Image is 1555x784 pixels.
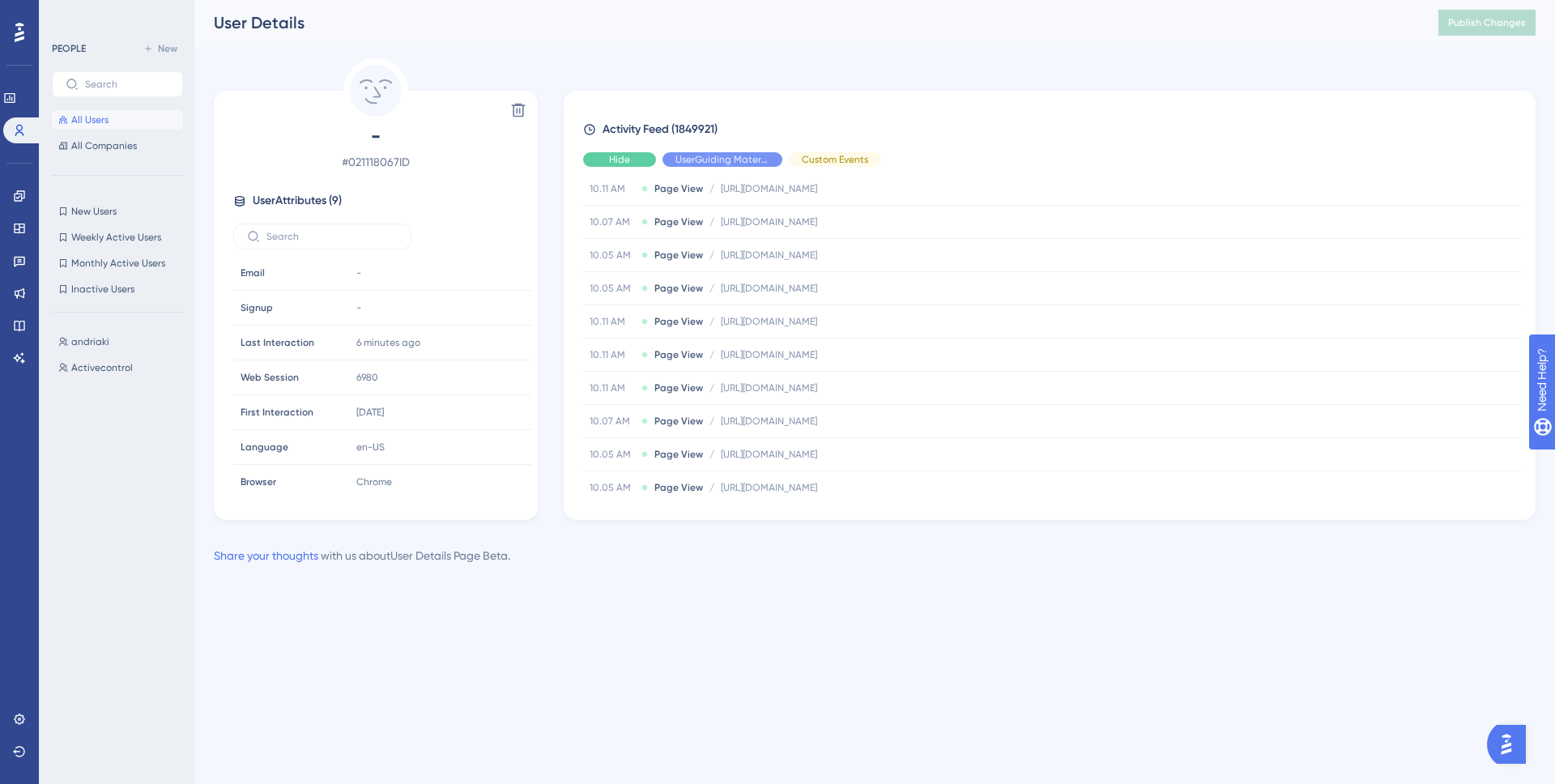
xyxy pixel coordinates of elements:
[241,266,265,279] span: Email
[241,475,276,488] span: Browser
[590,315,635,328] span: 10.11 AM
[52,42,86,55] div: PEOPLE
[71,257,165,270] span: Monthly Active Users
[253,191,342,211] span: User Attributes ( 9 )
[721,481,817,494] span: [URL][DOMAIN_NAME]
[241,301,273,314] span: Signup
[709,215,714,228] span: /
[721,315,817,328] span: [URL][DOMAIN_NAME]
[52,228,183,247] button: Weekly Active Users
[356,337,420,348] time: 6 minutes ago
[52,136,183,156] button: All Companies
[241,406,313,419] span: First Interaction
[590,348,635,361] span: 10.11 AM
[721,415,817,428] span: [URL][DOMAIN_NAME]
[709,381,714,394] span: /
[1448,16,1526,29] span: Publish Changes
[214,546,510,565] div: with us about User Details Page Beta .
[654,415,703,428] span: Page View
[266,231,398,242] input: Search
[38,4,101,23] span: Need Help?
[71,283,134,296] span: Inactive Users
[52,110,183,130] button: All Users
[590,282,635,295] span: 10.05 AM
[1438,10,1536,36] button: Publish Changes
[654,249,703,262] span: Page View
[590,415,635,428] span: 10.07 AM
[233,152,518,172] span: # 021118067ID
[356,407,384,418] time: [DATE]
[654,182,703,195] span: Page View
[721,381,817,394] span: [URL][DOMAIN_NAME]
[233,123,518,149] span: -
[654,348,703,361] span: Page View
[52,202,183,221] button: New Users
[1487,720,1536,769] iframe: UserGuiding AI Assistant Launcher
[241,441,288,454] span: Language
[654,315,703,328] span: Page View
[709,282,714,295] span: /
[356,475,392,488] span: Chrome
[590,249,635,262] span: 10.05 AM
[71,113,109,126] span: All Users
[721,249,817,262] span: [URL][DOMAIN_NAME]
[356,266,361,279] span: -
[71,139,137,152] span: All Companies
[603,120,718,139] span: Activity Feed (1849921)
[802,153,868,166] span: Custom Events
[71,205,117,218] span: New Users
[356,301,361,314] span: -
[709,481,714,494] span: /
[609,153,630,166] span: Hide
[241,371,299,384] span: Web Session
[721,348,817,361] span: [URL][DOMAIN_NAME]
[138,39,183,58] button: New
[52,358,193,377] button: Activecontrol
[52,254,183,273] button: Monthly Active Users
[52,279,183,299] button: Inactive Users
[654,381,703,394] span: Page View
[721,182,817,195] span: [URL][DOMAIN_NAME]
[71,231,161,244] span: Weekly Active Users
[590,481,635,494] span: 10.05 AM
[709,249,714,262] span: /
[590,381,635,394] span: 10.11 AM
[709,315,714,328] span: /
[654,481,703,494] span: Page View
[71,335,109,348] span: andriaki
[709,348,714,361] span: /
[654,282,703,295] span: Page View
[721,282,817,295] span: [URL][DOMAIN_NAME]
[356,371,378,384] span: 6980
[654,215,703,228] span: Page View
[709,448,714,461] span: /
[675,153,769,166] span: UserGuiding Material
[590,448,635,461] span: 10.05 AM
[654,448,703,461] span: Page View
[52,332,193,352] button: andriaki
[721,448,817,461] span: [URL][DOMAIN_NAME]
[590,182,635,195] span: 10.11 AM
[214,549,318,562] a: Share your thoughts
[590,215,635,228] span: 10.07 AM
[356,441,385,454] span: en-US
[709,182,714,195] span: /
[85,79,169,90] input: Search
[721,215,817,228] span: [URL][DOMAIN_NAME]
[214,11,1398,34] div: User Details
[709,415,714,428] span: /
[71,361,133,374] span: Activecontrol
[241,336,314,349] span: Last Interaction
[158,42,177,55] span: New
